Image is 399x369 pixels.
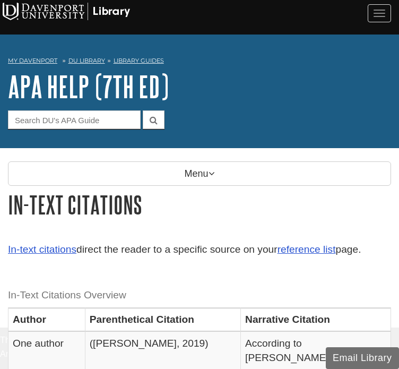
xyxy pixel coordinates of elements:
a: Library Guides [114,57,164,64]
p: Menu [8,161,391,186]
caption: In-Text Citations Overview [8,284,391,307]
p: direct the reader to a specific source on your page. [8,242,391,258]
th: Parenthetical Citation [85,308,240,331]
img: Davenport University Logo [3,3,130,20]
a: In-text citations [8,244,76,255]
a: DU Library [68,57,105,64]
input: Search DU's APA Guide [8,110,141,129]
a: My Davenport [8,56,57,65]
th: Narrative Citation [241,308,391,331]
th: Author [8,308,85,331]
button: Email Library [326,347,399,369]
h1: In-Text Citations [8,191,391,218]
a: reference list [277,244,336,255]
a: APA Help (7th Ed) [8,70,169,103]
